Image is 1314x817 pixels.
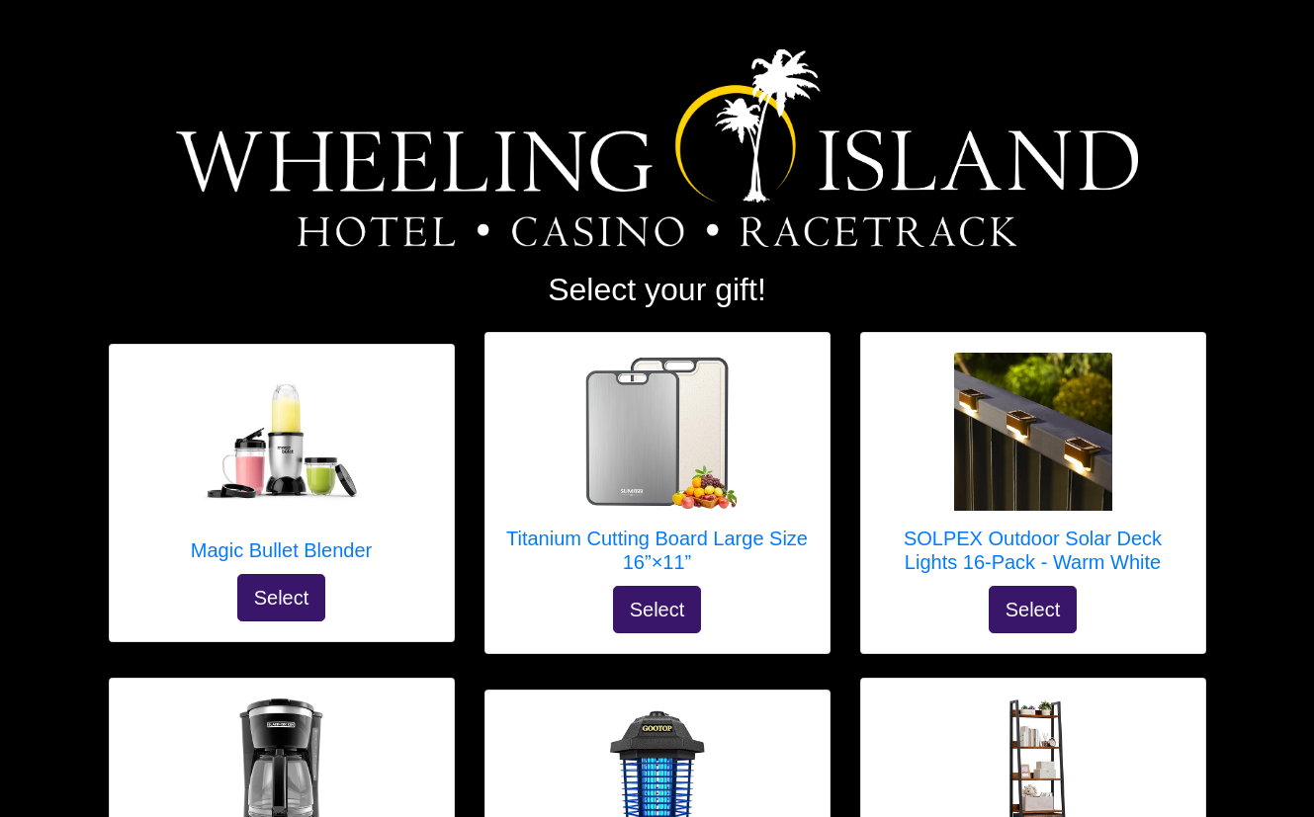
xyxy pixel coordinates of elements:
[191,365,372,574] a: Magic Bullet Blender Magic Bullet Blender
[881,353,1185,586] a: SOLPEX Outdoor Solar Deck Lights 16-Pack - Warm White SOLPEX Outdoor Solar Deck Lights 16-Pack - ...
[237,574,326,621] button: Select
[109,271,1206,308] h2: Select your gift!
[505,353,810,586] a: Titanium Cutting Board Large Size 16”×11” Titanium Cutting Board Large Size 16”×11”
[881,527,1185,574] h5: SOLPEX Outdoor Solar Deck Lights 16-Pack - Warm White
[191,538,372,562] h5: Magic Bullet Blender
[989,586,1078,633] button: Select
[613,586,702,633] button: Select
[176,49,1138,247] img: Logo
[954,353,1112,511] img: SOLPEX Outdoor Solar Deck Lights 16-Pack - Warm White
[578,353,737,511] img: Titanium Cutting Board Large Size 16”×11”
[505,527,810,574] h5: Titanium Cutting Board Large Size 16”×11”
[203,365,361,523] img: Magic Bullet Blender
